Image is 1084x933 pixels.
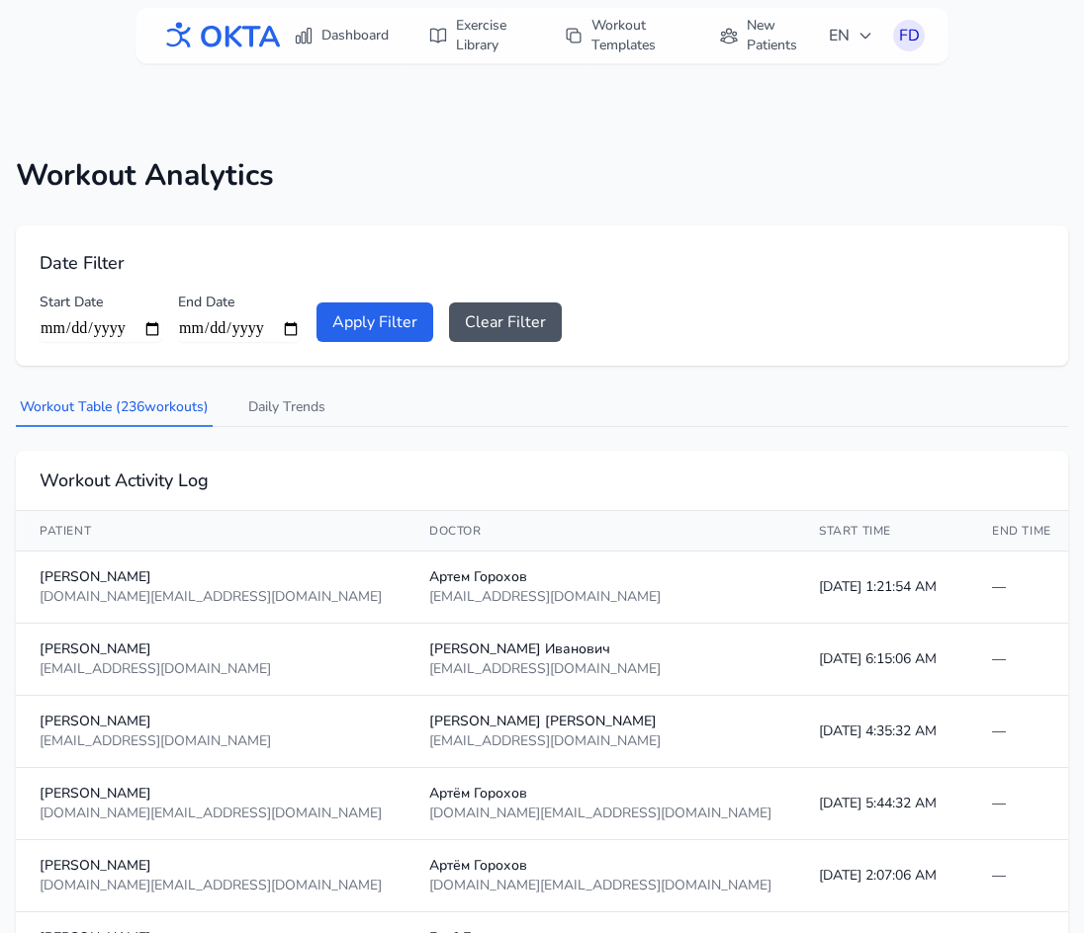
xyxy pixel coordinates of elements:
[282,18,401,53] a: Dashboard
[16,389,213,427] button: Workout Table (236workouts)
[40,587,382,607] div: [DOMAIN_NAME][EMAIL_ADDRESS][DOMAIN_NAME]
[552,8,691,63] a: Workout Templates
[40,567,382,587] div: [PERSON_NAME]
[429,587,771,607] div: [EMAIL_ADDRESS][DOMAIN_NAME]
[449,302,562,342] button: Clear Filter
[795,511,968,551] th: Start Time
[40,659,382,679] div: [EMAIL_ADDRESS][DOMAIN_NAME]
[429,856,771,876] div: Артём Горохов
[40,731,382,751] div: [EMAIL_ADDRESS][DOMAIN_NAME]
[829,24,873,47] span: EN
[16,511,406,551] th: Patient
[40,856,382,876] div: [PERSON_NAME]
[244,389,329,427] button: Daily Trends
[40,293,162,312] label: Start Date
[40,249,1044,277] h2: Date Filter
[795,624,968,696] td: [DATE] 6:15:06 AM
[40,784,382,804] div: [PERSON_NAME]
[40,804,382,823] div: [DOMAIN_NAME][EMAIL_ADDRESS][DOMAIN_NAME]
[406,511,795,551] th: Doctor
[429,712,771,731] div: [PERSON_NAME] [PERSON_NAME]
[16,158,1068,194] h1: Workout Analytics
[429,804,771,823] div: [DOMAIN_NAME][EMAIL_ADDRESS][DOMAIN_NAME]
[817,16,885,55] button: EN
[429,639,771,659] div: [PERSON_NAME] Иванович
[795,551,968,624] td: [DATE] 1:21:54 AM
[40,466,1044,494] h2: Workout Activity Log
[429,567,771,587] div: Артем Горохов
[159,14,282,58] img: OKTA logo
[416,8,536,63] a: Exercise Library
[795,768,968,840] td: [DATE] 5:44:32 AM
[429,659,771,679] div: [EMAIL_ADDRESS][DOMAIN_NAME]
[795,840,968,912] td: [DATE] 2:07:06 AM
[40,639,382,659] div: [PERSON_NAME]
[40,712,382,731] div: [PERSON_NAME]
[893,20,925,51] button: FD
[40,876,382,895] div: [DOMAIN_NAME][EMAIL_ADDRESS][DOMAIN_NAME]
[178,293,301,312] label: End Date
[429,784,771,804] div: Артём Горохов
[707,8,817,63] a: New Patients
[429,876,771,895] div: [DOMAIN_NAME][EMAIL_ADDRESS][DOMAIN_NAME]
[429,731,771,751] div: [EMAIL_ADDRESS][DOMAIN_NAME]
[795,696,968,768] td: [DATE] 4:35:32 AM
[316,302,433,342] button: Apply Filter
